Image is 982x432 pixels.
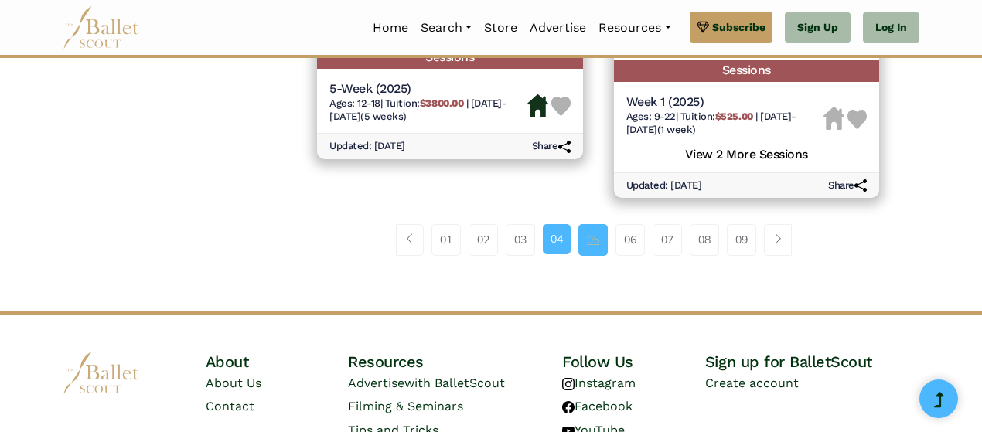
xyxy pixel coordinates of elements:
h6: Updated: [DATE] [329,140,405,153]
nav: Page navigation example [396,224,800,255]
h5: Week 1 (2025) [626,94,824,111]
span: Subscribe [712,19,765,36]
span: [DATE]-[DATE] (1 week) [626,111,796,135]
a: 05 [578,224,608,255]
h4: Resources [348,352,562,372]
a: Subscribe [690,12,772,43]
a: Store [478,12,523,44]
span: Tuition: [385,97,466,109]
h6: Share [828,179,867,192]
span: with BalletScout [404,376,505,390]
a: 06 [615,224,645,255]
img: instagram logo [562,378,575,390]
img: Housing Available [527,94,548,117]
h4: Follow Us [562,352,705,372]
span: [DATE]-[DATE] (5 weeks) [329,97,506,122]
a: Create account [705,376,799,390]
a: Instagram [562,376,636,390]
a: 07 [653,224,682,255]
h6: | | [329,97,527,124]
img: Heart [551,97,571,116]
a: Facebook [562,399,633,413]
a: Home [367,12,414,44]
a: Log In [863,12,919,43]
span: Ages: 12-18 [329,97,380,109]
h5: Sessions [614,60,880,82]
a: Contact [206,399,254,413]
img: gem.svg [697,19,709,36]
a: 08 [690,224,719,255]
span: Ages: 9-22 [626,111,676,122]
img: logo [63,352,140,394]
span: Tuition: [680,111,755,122]
h5: 5-Week (2025) [329,81,527,97]
img: Heart [847,110,867,129]
h6: Updated: [DATE] [626,179,702,192]
h6: Share [532,140,571,153]
a: Search [414,12,478,44]
h4: About [206,352,349,372]
a: 01 [431,224,461,255]
h6: | | [626,111,824,137]
a: 04 [543,224,571,253]
a: 09 [727,224,756,255]
a: Filming & Seminars [348,399,463,413]
img: facebook logo [562,401,575,413]
a: Resources [592,12,677,44]
a: About Us [206,376,261,390]
a: Sign Up [785,12,851,43]
b: $525.00 [715,111,753,122]
h4: Sign up for BalletScout [705,352,919,372]
a: Advertise [523,12,592,44]
a: 03 [506,224,535,255]
b: $3800.00 [420,97,463,109]
img: Housing Unavailable [823,107,844,130]
a: Advertisewith BalletScout [348,376,505,390]
a: 02 [469,224,498,255]
h5: View 2 More Sessions [626,143,868,163]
